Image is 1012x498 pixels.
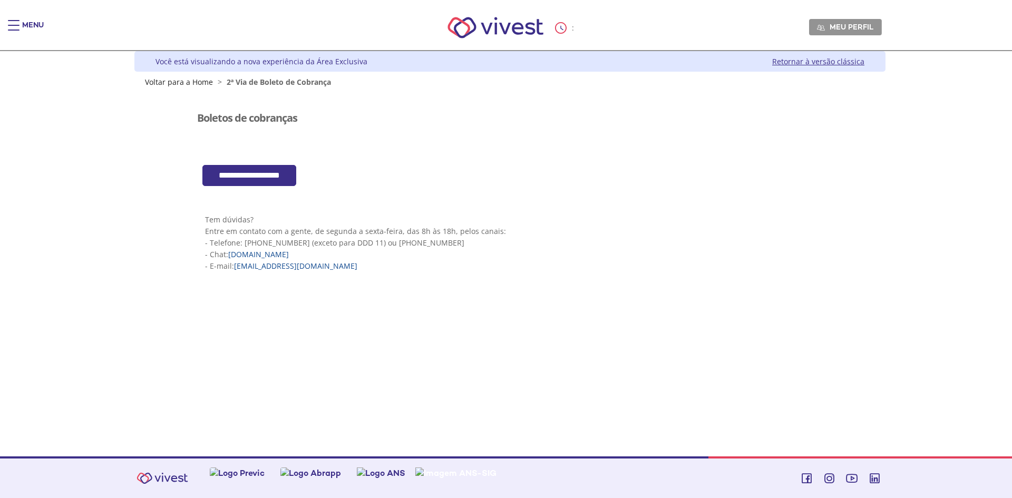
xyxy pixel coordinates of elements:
[197,197,823,288] section: <span lang="pt-BR" dir="ltr">Visualizador do Conteúdo da Web</span> 1
[155,56,367,66] div: Você está visualizando a nova experiência da Área Exclusiva
[210,467,265,479] img: Logo Previc
[228,249,289,259] a: [DOMAIN_NAME]
[215,77,225,87] span: >
[197,96,823,154] section: <span lang="pt-BR" dir="ltr">Visualizador do Conteúdo da Web</span>
[126,51,885,456] div: Vivest
[357,467,405,479] img: Logo ANS
[772,56,864,66] a: Retornar à versão clássica
[145,77,213,87] a: Voltar para a Home
[197,112,297,124] h3: Boletos de cobranças
[234,261,357,271] a: [EMAIL_ADDRESS][DOMAIN_NAME]
[22,20,44,41] div: Menu
[809,19,882,35] a: Meu perfil
[280,467,341,479] img: Logo Abrapp
[415,467,497,479] img: Imagem ANS-SIG
[197,165,823,187] section: <span lang="pt-BR" dir="ltr">Cob360 - Area Restrita - Emprestimos</span>
[555,22,576,34] div: :
[436,5,556,50] img: Vivest
[205,214,815,272] p: Tem dúvidas? Entre em contato com a gente, de segunda a sexta-feira, das 8h às 18h, pelos canais:...
[830,22,873,32] span: Meu perfil
[817,24,825,32] img: Meu perfil
[227,77,331,87] span: 2ª Via de Boleto de Cobrança
[131,466,194,490] img: Vivest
